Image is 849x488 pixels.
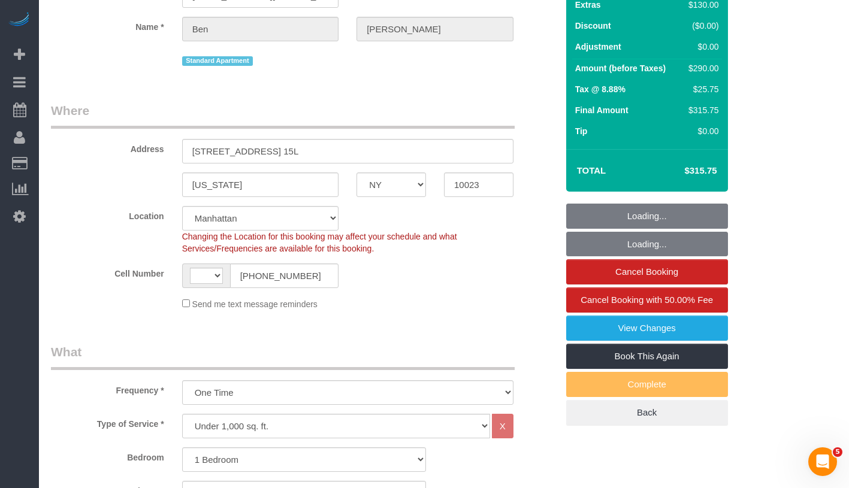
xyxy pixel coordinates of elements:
label: Amount (before Taxes) [575,62,666,74]
input: Last Name [356,17,513,41]
label: Discount [575,20,611,32]
label: Frequency * [42,380,173,396]
label: Type of Service * [42,414,173,430]
label: Tax @ 8.88% [575,83,626,95]
input: Cell Number [230,263,339,288]
span: Cancel Booking with 50.00% Fee [581,295,713,305]
label: Final Amount [575,104,629,116]
div: $315.75 [684,104,718,116]
input: Zip Code [444,172,513,197]
h4: $315.75 [648,166,717,176]
div: $0.00 [684,41,718,53]
a: Cancel Booking with 50.00% Fee [566,287,728,313]
div: $290.00 [684,62,718,74]
legend: Where [51,102,515,129]
span: Standard Apartment [182,56,253,66]
img: Automaid Logo [7,12,31,29]
span: Send me text message reminders [192,299,318,309]
span: 5 [833,447,842,457]
label: Location [42,206,173,222]
label: Tip [575,125,588,137]
a: Book This Again [566,344,728,369]
span: Changing the Location for this booking may affect your schedule and what Services/Frequencies are... [182,232,457,253]
legend: What [51,343,515,370]
input: City [182,172,339,197]
div: ($0.00) [684,20,718,32]
input: First Name [182,17,339,41]
a: View Changes [566,316,728,341]
label: Adjustment [575,41,621,53]
iframe: Intercom live chat [808,447,837,476]
label: Bedroom [42,447,173,463]
div: $0.00 [684,125,718,137]
div: $25.75 [684,83,718,95]
label: Address [42,139,173,155]
a: Back [566,400,728,425]
a: Cancel Booking [566,259,728,284]
label: Name * [42,17,173,33]
strong: Total [577,165,606,175]
label: Cell Number [42,263,173,280]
